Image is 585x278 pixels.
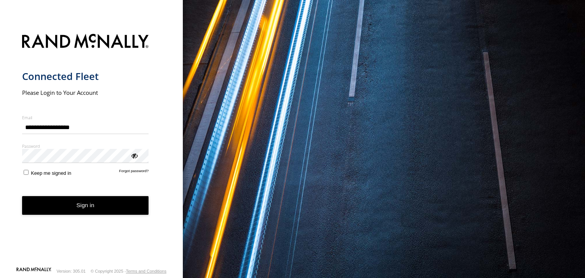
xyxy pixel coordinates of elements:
label: Email [22,115,149,120]
label: Password [22,143,149,149]
input: Keep me signed in [24,170,29,175]
h2: Please Login to Your Account [22,89,149,96]
form: main [22,29,161,267]
div: Version: 305.01 [57,269,86,273]
a: Terms and Conditions [126,269,166,273]
div: © Copyright 2025 - [91,269,166,273]
a: Forgot password? [119,169,149,176]
div: ViewPassword [130,152,138,159]
a: Visit our Website [16,267,51,275]
button: Sign in [22,196,149,215]
img: Rand McNally [22,32,149,52]
h1: Connected Fleet [22,70,149,83]
span: Keep me signed in [31,170,71,176]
